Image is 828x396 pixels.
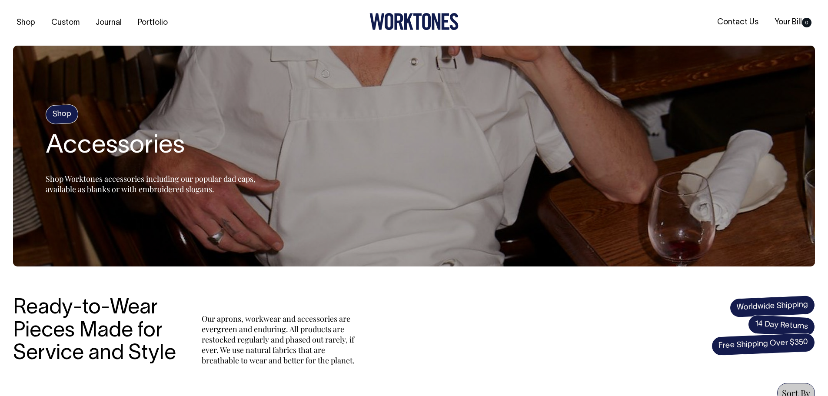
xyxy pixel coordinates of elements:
[714,15,762,30] a: Contact Us
[13,16,39,30] a: Shop
[802,18,811,27] span: 0
[748,314,815,337] span: 14 Day Returns
[729,295,815,318] span: Worldwide Shipping
[771,15,815,30] a: Your Bill0
[92,16,125,30] a: Journal
[13,297,183,366] h3: Ready-to-Wear Pieces Made for Service and Style
[46,173,256,194] span: Shop Worktones accessories including our popular dad caps, available as blanks or with embroidere...
[45,104,79,124] h4: Shop
[711,333,815,356] span: Free Shipping Over $350
[46,133,263,160] h2: Accessories
[202,313,358,366] p: Our aprons, workwear and accessories are evergreen and enduring. All products are restocked regul...
[48,16,83,30] a: Custom
[134,16,171,30] a: Portfolio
